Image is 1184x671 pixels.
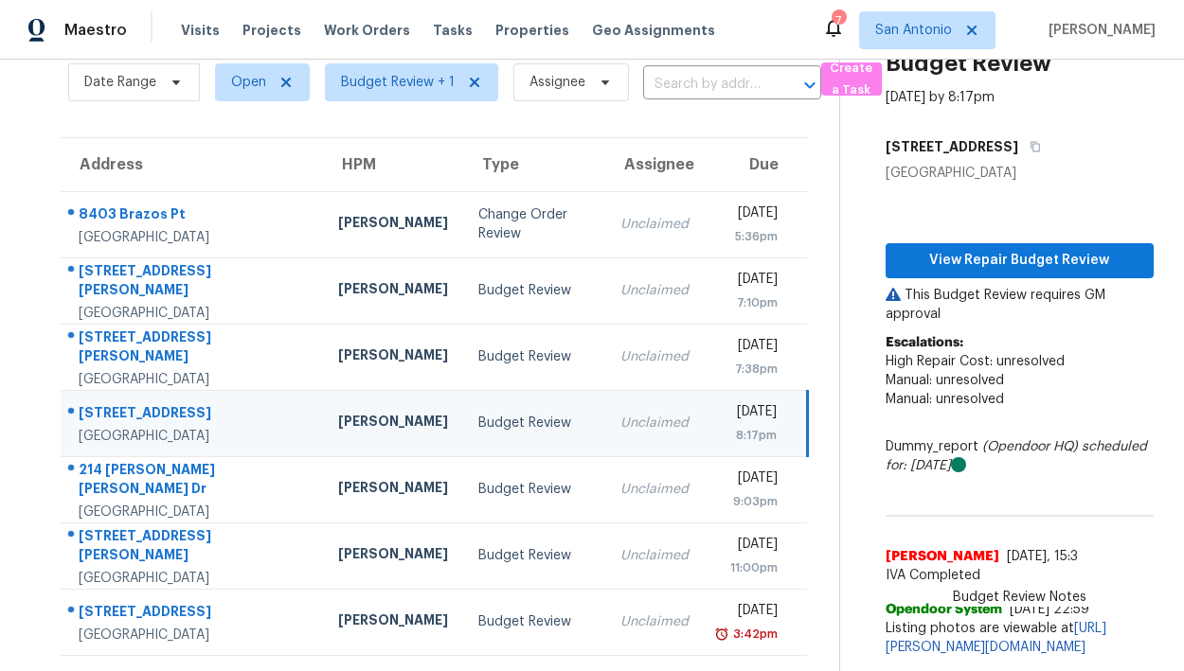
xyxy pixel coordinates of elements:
[341,73,455,92] span: Budget Review + 1
[79,526,308,569] div: [STREET_ADDRESS][PERSON_NAME]
[704,138,808,191] th: Due
[719,558,779,577] div: 11:00pm
[886,336,963,349] b: Escalations:
[61,138,323,191] th: Address
[1010,603,1089,616] span: [DATE] 22:59
[886,600,1002,619] span: Opendoor System
[886,243,1154,278] button: View Repair Budget Review
[729,625,778,644] div: 3:42pm
[605,138,704,191] th: Assignee
[463,138,604,191] th: Type
[529,73,585,92] span: Assignee
[714,625,729,644] img: Overdue Alarm Icon
[242,21,301,40] span: Projects
[643,70,768,99] input: Search by address
[886,437,1154,475] div: Dummy_report
[620,480,689,499] div: Unclaimed
[1041,21,1156,40] span: [PERSON_NAME]
[620,546,689,565] div: Unclaimed
[886,566,1154,585] span: IVA Completed
[886,137,1018,156] h5: [STREET_ADDRESS]
[719,402,777,426] div: [DATE]
[338,279,448,303] div: [PERSON_NAME]
[79,460,308,503] div: 214 [PERSON_NAME] [PERSON_NAME] Dr
[79,626,308,645] div: [GEOGRAPHIC_DATA]
[323,138,463,191] th: HPM
[875,21,952,40] span: San Antonio
[1007,550,1078,563] span: [DATE], 15:3
[831,58,872,101] span: Create a Task
[338,412,448,435] div: [PERSON_NAME]
[592,21,715,40] span: Geo Assignments
[64,21,127,40] span: Maestro
[338,345,448,369] div: [PERSON_NAME]
[338,544,448,568] div: [PERSON_NAME]
[433,24,473,37] span: Tasks
[79,427,308,446] div: [GEOGRAPHIC_DATA]
[338,610,448,634] div: [PERSON_NAME]
[886,547,999,566] span: [PERSON_NAME]
[886,54,1051,73] h2: Budget Review
[620,347,689,366] div: Unclaimed
[620,215,689,234] div: Unclaimed
[886,622,1106,654] a: [URL][PERSON_NAME][DOMAIN_NAME]
[478,546,589,565] div: Budget Review
[79,228,308,247] div: [GEOGRAPHIC_DATA]
[719,203,779,227] div: [DATE]
[719,293,779,312] div: 7:10pm
[719,468,779,492] div: [DATE]
[719,270,779,293] div: [DATE]
[821,62,882,96] button: Create a Task
[719,535,779,558] div: [DATE]
[797,72,823,98] button: Open
[982,440,1078,453] i: (Opendoor HQ)
[79,204,308,228] div: 8403 Brazos Pt
[620,612,689,631] div: Unclaimed
[832,11,845,30] div: 7
[79,304,308,323] div: [GEOGRAPHIC_DATA]
[324,21,410,40] span: Work Orders
[231,73,266,92] span: Open
[478,347,589,366] div: Budget Review
[478,414,589,433] div: Budget Review
[495,21,569,40] span: Properties
[886,440,1147,472] i: scheduled for: [DATE]
[338,213,448,237] div: [PERSON_NAME]
[1018,130,1044,164] button: Copy Address
[478,612,589,631] div: Budget Review
[886,88,995,107] div: [DATE] by 8:17pm
[719,426,777,445] div: 8:17pm
[620,281,689,300] div: Unclaimed
[719,492,779,511] div: 9:03pm
[719,336,779,360] div: [DATE]
[79,261,308,304] div: [STREET_ADDRESS][PERSON_NAME]
[886,619,1154,657] span: Listing photos are viewable at
[181,21,220,40] span: Visits
[79,569,308,588] div: [GEOGRAPHIC_DATA]
[478,205,589,243] div: Change Order Review
[719,227,779,246] div: 5:36pm
[719,601,779,625] div: [DATE]
[84,73,156,92] span: Date Range
[620,414,689,433] div: Unclaimed
[886,393,1004,406] span: Manual: unresolved
[478,480,589,499] div: Budget Review
[79,503,308,521] div: [GEOGRAPHIC_DATA]
[478,281,589,300] div: Budget Review
[719,360,779,379] div: 7:38pm
[886,374,1004,387] span: Manual: unresolved
[79,602,308,626] div: [STREET_ADDRESS]
[886,164,1154,183] div: [GEOGRAPHIC_DATA]
[942,588,1098,607] span: Budget Review Notes
[79,403,308,427] div: [STREET_ADDRESS]
[886,355,1065,368] span: High Repair Cost: unresolved
[338,478,448,502] div: [PERSON_NAME]
[79,370,308,389] div: [GEOGRAPHIC_DATA]
[901,249,1139,273] span: View Repair Budget Review
[886,286,1154,324] p: This Budget Review requires GM approval
[79,327,308,370] div: [STREET_ADDRESS][PERSON_NAME]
